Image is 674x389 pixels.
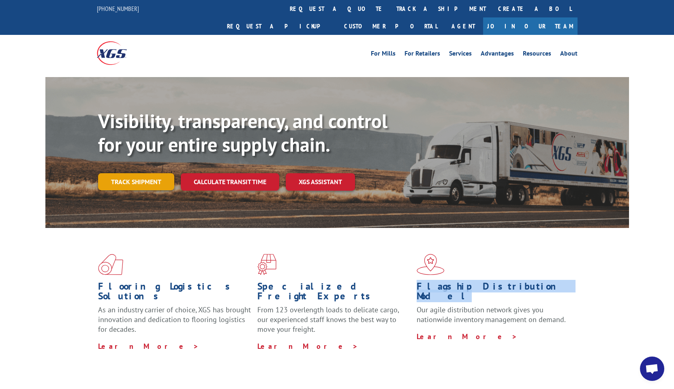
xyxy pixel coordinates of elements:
[98,254,123,275] img: xgs-icon-total-supply-chain-intelligence-red
[640,357,664,381] div: Open chat
[483,17,578,35] a: Join Our Team
[98,173,174,190] a: Track shipment
[286,173,355,191] a: XGS ASSISTANT
[257,254,276,275] img: xgs-icon-focused-on-flooring-red
[338,17,443,35] a: Customer Portal
[97,4,139,13] a: [PHONE_NUMBER]
[98,342,199,351] a: Learn More >
[443,17,483,35] a: Agent
[257,305,411,341] p: From 123 overlength loads to delicate cargo, our experienced staff knows the best way to move you...
[481,50,514,59] a: Advantages
[417,254,445,275] img: xgs-icon-flagship-distribution-model-red
[98,282,251,305] h1: Flooring Logistics Solutions
[560,50,578,59] a: About
[371,50,396,59] a: For Mills
[449,50,472,59] a: Services
[417,305,566,324] span: Our agile distribution network gives you nationwide inventory management on demand.
[257,342,358,351] a: Learn More >
[404,50,440,59] a: For Retailers
[221,17,338,35] a: Request a pickup
[257,282,411,305] h1: Specialized Freight Experts
[181,173,279,191] a: Calculate transit time
[417,332,518,341] a: Learn More >
[417,282,570,305] h1: Flagship Distribution Model
[523,50,551,59] a: Resources
[98,108,387,157] b: Visibility, transparency, and control for your entire supply chain.
[98,305,251,334] span: As an industry carrier of choice, XGS has brought innovation and dedication to flooring logistics...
